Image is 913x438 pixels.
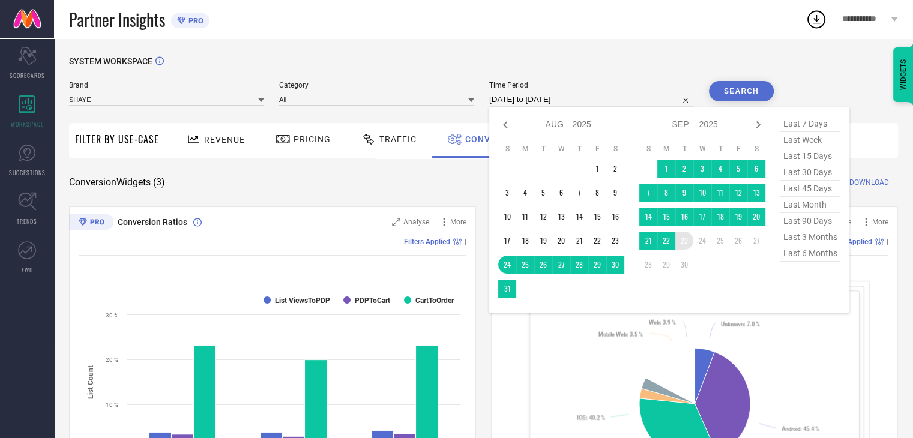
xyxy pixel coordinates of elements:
[598,331,642,337] text: : 3.5 %
[489,92,694,107] input: Select time period
[355,296,390,305] text: PDPToCart
[516,208,534,226] td: Mon Aug 11 2025
[570,256,588,274] td: Thu Aug 28 2025
[657,144,675,154] th: Monday
[69,214,113,232] div: Premium
[588,232,606,250] td: Fri Aug 22 2025
[711,144,729,154] th: Thursday
[588,144,606,154] th: Friday
[75,132,159,146] span: Filter By Use-Case
[11,119,44,128] span: WORKSPACE
[649,319,676,326] text: : 3.9 %
[279,81,474,89] span: Category
[693,184,711,202] td: Wed Sep 10 2025
[570,208,588,226] td: Thu Aug 14 2025
[606,160,624,178] td: Sat Aug 02 2025
[639,256,657,274] td: Sun Sep 28 2025
[534,256,552,274] td: Tue Aug 26 2025
[552,232,570,250] td: Wed Aug 20 2025
[404,238,450,246] span: Filters Applied
[577,415,586,421] tspan: IOS
[720,321,759,328] text: : 7.0 %
[598,331,626,337] tspan: Mobile Web
[657,160,675,178] td: Mon Sep 01 2025
[657,232,675,250] td: Mon Sep 22 2025
[657,256,675,274] td: Mon Sep 29 2025
[294,134,331,144] span: Pricing
[693,144,711,154] th: Wednesday
[729,160,747,178] td: Fri Sep 05 2025
[711,160,729,178] td: Thu Sep 04 2025
[588,256,606,274] td: Fri Aug 29 2025
[69,7,165,32] span: Partner Insights
[106,401,118,408] text: 10 %
[588,208,606,226] td: Fri Aug 15 2025
[693,232,711,250] td: Wed Sep 24 2025
[606,208,624,226] td: Sat Aug 16 2025
[675,232,693,250] td: Tue Sep 23 2025
[450,218,466,226] span: More
[675,184,693,202] td: Tue Sep 09 2025
[570,184,588,202] td: Thu Aug 07 2025
[69,81,264,89] span: Brand
[392,218,400,226] svg: Zoom
[516,184,534,202] td: Mon Aug 04 2025
[747,184,765,202] td: Sat Sep 13 2025
[69,56,152,66] span: SYSTEM WORKSPACE
[639,144,657,154] th: Sunday
[657,208,675,226] td: Mon Sep 15 2025
[17,217,37,226] span: TRENDS
[806,8,827,30] div: Open download list
[22,265,33,274] span: FWD
[570,232,588,250] td: Thu Aug 21 2025
[552,256,570,274] td: Wed Aug 27 2025
[729,208,747,226] td: Fri Sep 19 2025
[849,176,889,188] span: DOWNLOAD
[516,144,534,154] th: Monday
[379,134,417,144] span: Traffic
[403,218,429,226] span: Analyse
[498,256,516,274] td: Sun Aug 24 2025
[516,256,534,274] td: Mon Aug 25 2025
[729,144,747,154] th: Friday
[552,208,570,226] td: Wed Aug 13 2025
[118,217,187,227] span: Conversion Ratios
[570,144,588,154] th: Thursday
[498,184,516,202] td: Sun Aug 03 2025
[534,208,552,226] td: Tue Aug 12 2025
[720,321,743,328] tspan: Unknown
[552,144,570,154] th: Wednesday
[711,208,729,226] td: Thu Sep 18 2025
[780,148,840,164] span: last 15 days
[204,135,245,145] span: Revenue
[606,184,624,202] td: Sat Aug 09 2025
[675,208,693,226] td: Tue Sep 16 2025
[872,218,888,226] span: More
[657,184,675,202] td: Mon Sep 08 2025
[639,232,657,250] td: Sun Sep 21 2025
[780,164,840,181] span: last 30 days
[69,176,165,188] span: Conversion Widgets ( 3 )
[498,232,516,250] td: Sun Aug 17 2025
[693,160,711,178] td: Wed Sep 03 2025
[887,238,888,246] span: |
[780,116,840,132] span: last 7 days
[606,256,624,274] td: Sat Aug 30 2025
[675,160,693,178] td: Tue Sep 02 2025
[649,319,660,326] tspan: Web
[552,184,570,202] td: Wed Aug 06 2025
[606,232,624,250] td: Sat Aug 23 2025
[780,229,840,245] span: last 3 months
[498,118,513,132] div: Previous month
[780,213,840,229] span: last 90 days
[711,232,729,250] td: Thu Sep 25 2025
[465,238,466,246] span: |
[711,184,729,202] td: Thu Sep 11 2025
[185,16,203,25] span: PRO
[729,184,747,202] td: Fri Sep 12 2025
[498,280,516,298] td: Sun Aug 31 2025
[693,208,711,226] td: Wed Sep 17 2025
[675,256,693,274] td: Tue Sep 30 2025
[606,144,624,154] th: Saturday
[489,81,694,89] span: Time Period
